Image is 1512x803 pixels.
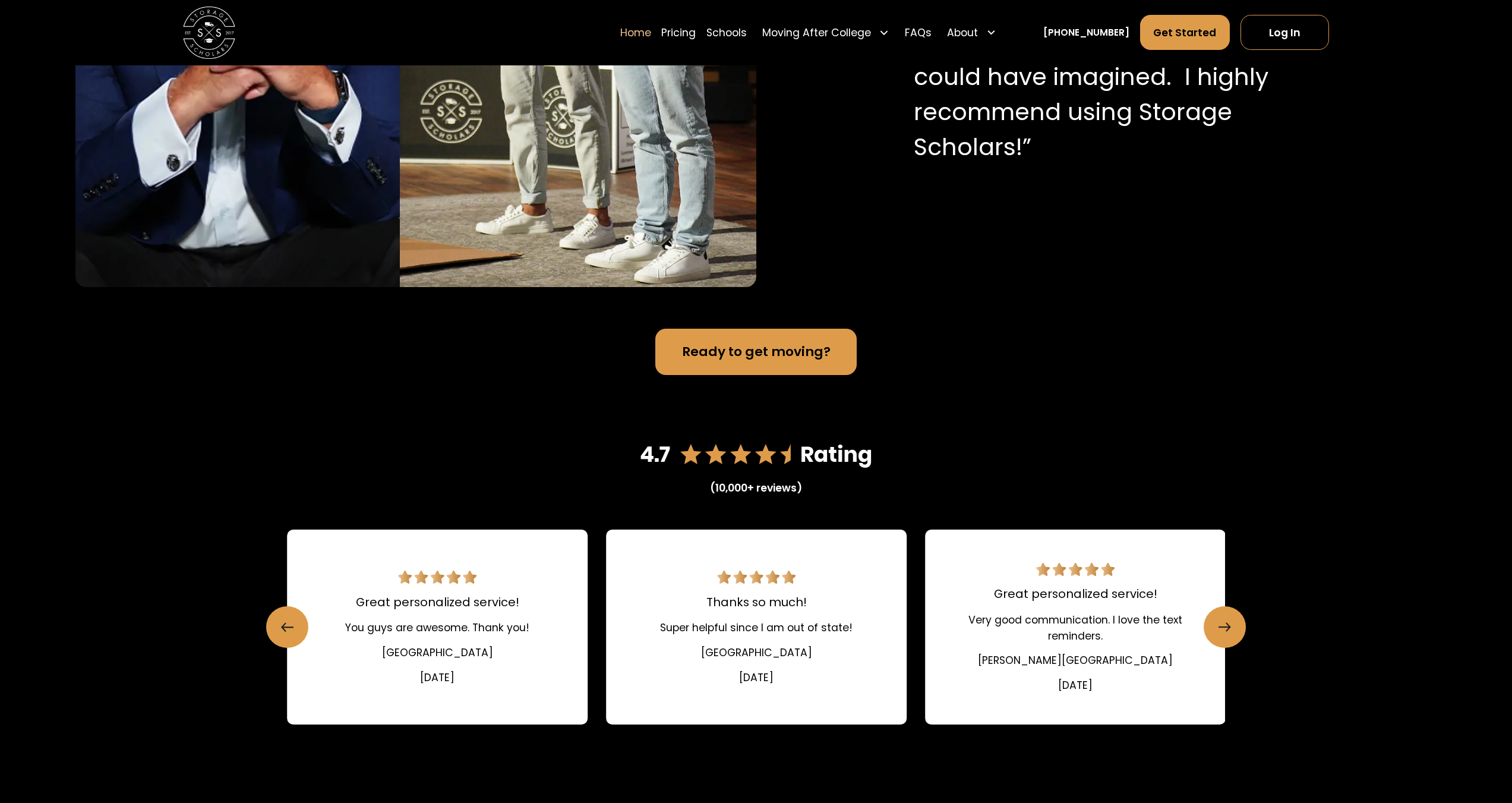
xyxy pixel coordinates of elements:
[183,7,235,59] img: Storage Scholars main logo
[640,438,873,470] img: 4.7 star rating on Google reviews.
[655,329,857,376] a: Ready to get moving?
[1240,15,1329,50] a: Log In
[926,530,1226,725] div: 14 / 22
[947,25,978,40] div: About
[942,14,1002,51] div: About
[620,14,651,51] a: Home
[994,585,1157,603] div: Great personalized service!
[660,620,853,635] div: Super helpful since I am out of state!
[183,7,235,59] a: home
[287,530,588,725] div: 12 / 22
[706,594,807,612] div: Thanks so much!
[287,530,588,725] a: 5 star review.Great personalized service!You guys are awesome. Thank you![GEOGRAPHIC_DATA][DATE]
[1058,678,1093,693] div: [DATE]
[717,571,796,584] img: 5 star review.
[978,653,1173,668] div: [PERSON_NAME][GEOGRAPHIC_DATA]
[266,606,308,648] a: Previous slide
[739,670,774,685] div: [DATE]
[1204,606,1246,648] a: Next slide
[905,14,932,51] a: FAQs
[1043,26,1129,39] a: [PHONE_NUMBER]
[345,620,529,635] div: You guys are awesome. Thank you!
[398,571,476,584] img: 5 star review.
[606,530,907,725] div: 13 / 22
[710,480,802,496] div: (10,000+ reviews)
[762,25,871,40] div: Moving After College
[757,14,894,51] div: Moving After College
[420,670,454,685] div: [DATE]
[682,342,831,362] div: Ready to get moving?
[606,530,907,725] a: 5 star review.Thanks so much!Super helpful since I am out of state![GEOGRAPHIC_DATA][DATE]
[1037,563,1115,576] img: 5 star review.
[926,530,1226,725] a: 5 star review.Great personalized service!Very good communication. I love the text reminders.[PERS...
[382,645,493,660] div: [GEOGRAPHIC_DATA]
[701,645,812,660] div: [GEOGRAPHIC_DATA]
[1140,15,1230,50] a: Get Started
[661,14,696,51] a: Pricing
[706,14,747,51] a: Schools
[356,594,519,612] div: Great personalized service!
[957,612,1194,644] div: Very good communication. I love the text reminders.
